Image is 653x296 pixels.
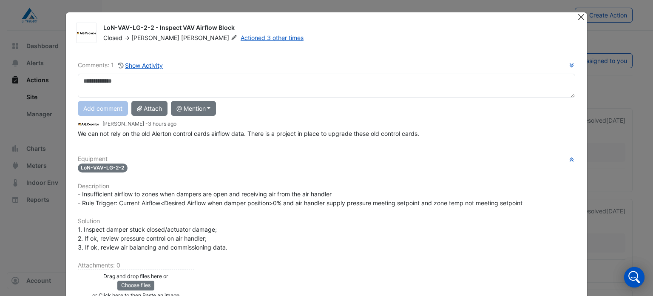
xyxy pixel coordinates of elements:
h6: Solution [78,218,576,225]
span: [PERSON_NAME] [181,34,239,42]
button: Attach [131,101,168,116]
img: AG Coombs [77,29,96,37]
small: [PERSON_NAME] - [102,120,176,128]
h6: Attachments: 0 [78,262,576,269]
span: -> [124,34,130,41]
span: We can not rely on the old Alerton control cards airflow data. There is a project in place to upg... [78,130,419,137]
div: Open Intercom Messenger [624,267,644,287]
button: @ Mention [171,101,216,116]
a: Actioned 3 other times [241,34,304,41]
div: Comments: 1 [78,60,164,70]
span: Closed [103,34,122,41]
span: - Insufficient airflow to zones when dampers are open and receiving air from the air handler - Ru... [78,190,522,207]
small: Drag and drop files here or [103,273,168,279]
span: 2025-08-13 11:25:03 [148,121,176,127]
button: Show Activity [117,60,164,70]
img: AG Coombs [78,120,99,129]
h6: Description [78,183,576,190]
span: 1. Inspect damper stuck closed/actuator damage; 2. If ok, review pressure control on air handler;... [78,226,227,251]
button: Choose files [117,281,154,290]
span: LoN-VAV-LG-2-2 [78,164,128,172]
h6: Equipment [78,155,576,163]
button: Close [576,12,585,21]
span: [PERSON_NAME] [131,34,179,41]
div: LoN-VAV-LG-2-2 - Inspect VAV Airflow Block [103,23,567,34]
